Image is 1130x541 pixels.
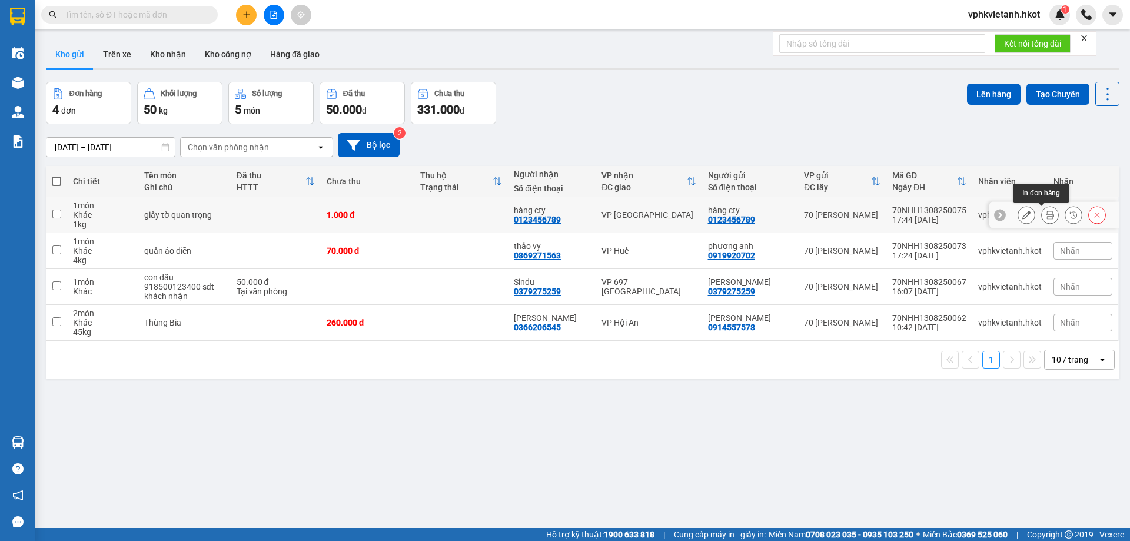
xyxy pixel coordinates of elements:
[1102,5,1123,25] button: caret-down
[1052,354,1088,366] div: 10 / trang
[411,82,496,124] button: Chưa thu331.000đ
[144,102,157,117] span: 50
[804,282,880,291] div: 70 [PERSON_NAME]
[1098,355,1107,364] svg: open
[144,171,225,180] div: Tên món
[237,182,305,192] div: HTTT
[804,171,871,180] div: VP gửi
[1004,37,1061,50] span: Kết nối tổng đài
[297,11,305,19] span: aim
[417,102,460,117] span: 331.000
[978,246,1042,255] div: vphkvietanh.hkot
[161,89,197,98] div: Khối lượng
[708,171,792,180] div: Người gửi
[1060,246,1080,255] span: Nhãn
[892,313,966,323] div: 70NHH1308250062
[708,205,792,215] div: hàng cty
[1060,318,1080,327] span: Nhãn
[804,182,871,192] div: ĐC lấy
[420,171,493,180] div: Thu hộ
[959,7,1049,22] span: vphkvietanh.hkot
[73,327,132,337] div: 45 kg
[892,287,966,296] div: 16:07 [DATE]
[73,255,132,265] div: 4 kg
[326,102,362,117] span: 50.000
[316,142,325,152] svg: open
[514,313,590,323] div: Bùi Đình Nghĩa
[327,210,408,220] div: 1.000 đ
[291,5,311,25] button: aim
[237,277,315,287] div: 50.000 đ
[1080,34,1088,42] span: close
[798,166,886,197] th: Toggle SortBy
[1063,5,1067,14] span: 1
[235,102,241,117] span: 5
[73,177,132,186] div: Chi tiết
[601,246,696,255] div: VP Huế
[1061,5,1069,14] sup: 1
[978,177,1042,186] div: Nhân viên
[514,323,561,332] div: 0366206545
[601,210,696,220] div: VP [GEOGRAPHIC_DATA]
[982,351,1000,369] button: 1
[674,528,766,541] span: Cung cấp máy in - giấy in:
[420,182,493,192] div: Trạng thái
[12,77,24,89] img: warehouse-icon
[270,11,278,19] span: file-add
[228,82,314,124] button: Số lượng5món
[343,89,365,98] div: Đã thu
[1081,9,1092,20] img: phone-icon
[708,323,755,332] div: 0914557578
[1016,528,1018,541] span: |
[892,241,966,251] div: 70NHH1308250073
[957,530,1008,539] strong: 0369 525 060
[708,313,792,323] div: Nguyễn Thùy Linh
[514,241,590,251] div: thảo vy
[94,40,141,68] button: Trên xe
[12,436,24,449] img: warehouse-icon
[65,8,204,21] input: Tìm tên, số ĐT hoặc mã đơn
[1026,84,1089,105] button: Tạo Chuyến
[320,82,405,124] button: Đã thu50.000đ
[708,251,755,260] div: 0919920702
[892,323,966,332] div: 10:42 [DATE]
[261,40,329,68] button: Hàng đã giao
[144,182,225,192] div: Ghi chú
[601,182,686,192] div: ĐC giao
[514,184,590,193] div: Số điện thoại
[804,246,880,255] div: 70 [PERSON_NAME]
[1053,177,1112,186] div: Nhãn
[252,89,282,98] div: Số lượng
[514,170,590,179] div: Người nhận
[779,34,985,53] input: Nhập số tổng đài
[596,166,702,197] th: Toggle SortBy
[892,205,966,215] div: 70NHH1308250075
[195,40,261,68] button: Kho công nợ
[604,530,654,539] strong: 1900 633 818
[69,89,102,98] div: Đơn hàng
[434,89,464,98] div: Chưa thu
[52,102,59,117] span: 4
[12,463,24,474] span: question-circle
[73,246,132,255] div: Khác
[892,182,957,192] div: Ngày ĐH
[806,530,913,539] strong: 0708 023 035 - 0935 103 250
[231,166,321,197] th: Toggle SortBy
[46,82,131,124] button: Đơn hàng4đơn
[514,277,590,287] div: Sindu
[73,287,132,296] div: Khác
[1108,9,1118,20] span: caret-down
[244,106,260,115] span: món
[73,277,132,287] div: 1 món
[804,318,880,327] div: 70 [PERSON_NAME]
[144,318,225,327] div: Thùng Bia
[892,215,966,224] div: 17:44 [DATE]
[12,47,24,59] img: warehouse-icon
[12,106,24,118] img: warehouse-icon
[708,287,755,296] div: 0379275259
[73,318,132,327] div: Khác
[73,308,132,318] div: 2 món
[995,34,1071,53] button: Kết nối tổng đài
[137,82,222,124] button: Khối lượng50kg
[327,246,408,255] div: 70.000 đ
